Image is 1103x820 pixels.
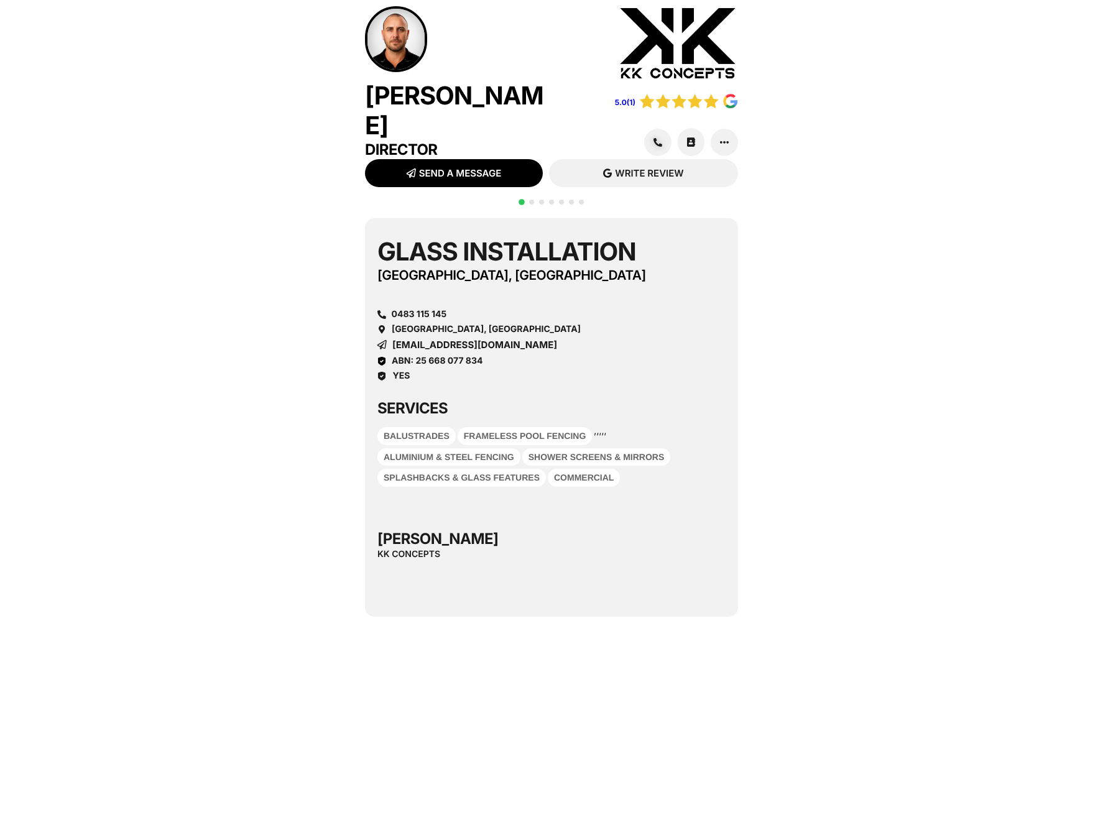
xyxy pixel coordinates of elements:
[569,200,574,205] span: Go to slide 6
[458,427,593,445] div: Frameless Pool Fencing
[377,267,698,285] h4: [GEOGRAPHIC_DATA], [GEOGRAPHIC_DATA]
[377,424,726,440] div: , , , , ,
[377,310,726,319] a: 0483 115 145
[539,200,544,205] span: Go to slide 3
[377,399,576,418] h3: SERVICES
[549,159,738,187] a: WRITE REVIEW
[390,372,410,380] span: Yes
[548,469,620,487] div: Commercial
[549,200,554,205] span: Go to slide 4
[377,469,546,487] div: Splashbacks & Glass Features
[615,168,683,178] span: WRITE REVIEW
[377,548,576,561] h6: KK Concepts
[377,340,557,349] a: [EMAIL_ADDRESS][DOMAIN_NAME]
[365,81,551,141] h2: [PERSON_NAME]
[392,356,483,366] span: ABN: 25 668 077 834
[389,310,447,319] span: 0483 115 145
[377,237,698,267] h2: Glass Installation
[377,530,576,548] h3: [PERSON_NAME]
[522,448,671,466] div: Shower Screens & Mirrors
[615,98,635,107] a: 5.0(1)
[579,200,584,205] span: Go to slide 7
[377,427,456,445] div: Balustrades
[365,159,543,187] a: SEND A MESSAGE
[392,324,581,334] span: [GEOGRAPHIC_DATA], [GEOGRAPHIC_DATA]
[365,141,551,159] h3: Director
[529,200,534,205] span: Go to slide 2
[377,448,520,466] div: Aluminium & Steel Fencing
[519,199,525,205] span: Go to slide 1
[419,168,501,178] span: SEND A MESSAGE
[365,218,738,779] div: 1 / 7
[392,340,557,349] span: [EMAIL_ADDRESS][DOMAIN_NAME]
[559,200,564,205] span: Go to slide 5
